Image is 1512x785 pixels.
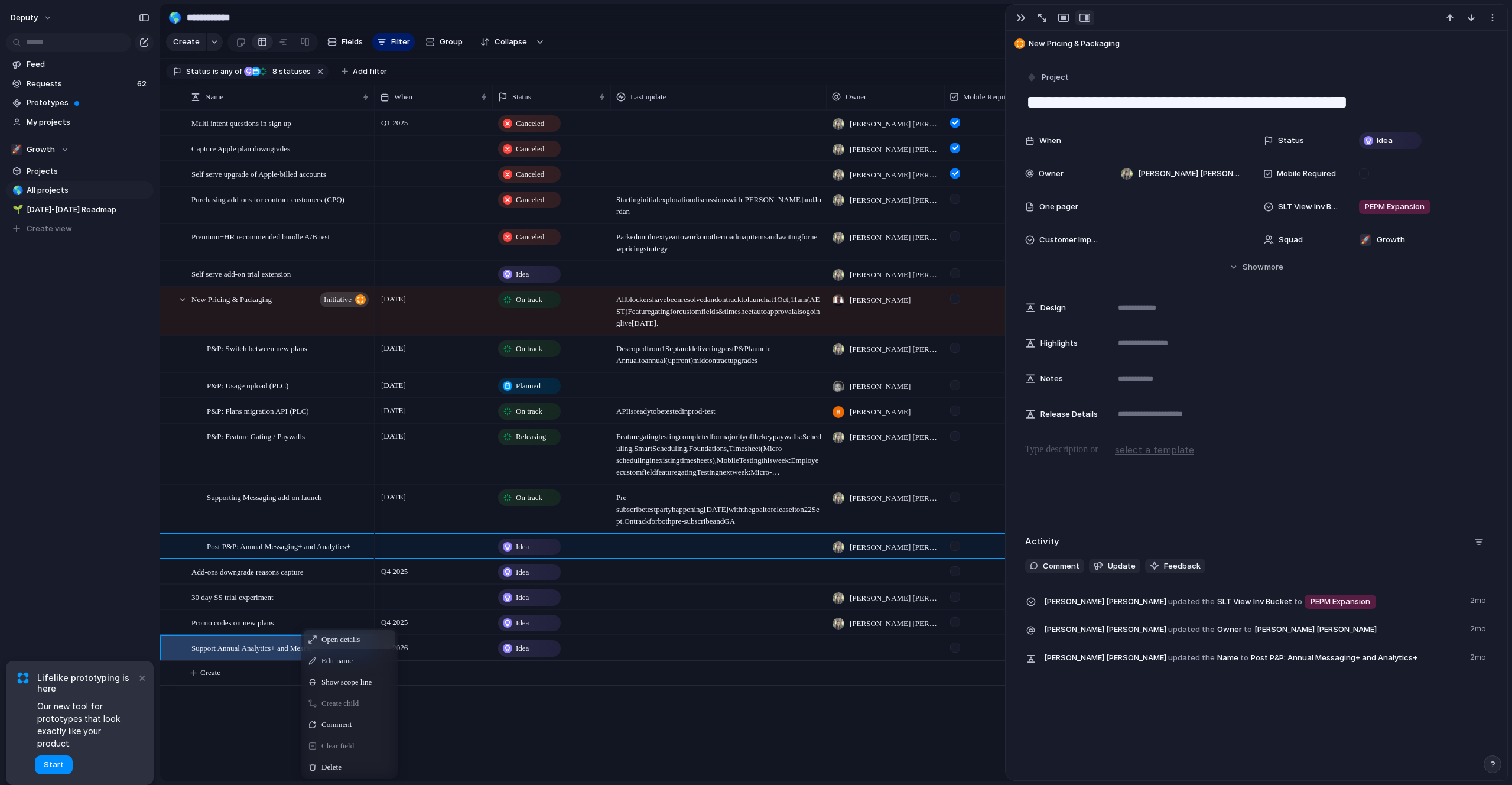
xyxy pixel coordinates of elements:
[27,97,149,109] span: Prototypes
[27,204,149,216] span: [DATE]-[DATE] Roadmap
[27,223,72,235] span: Create view
[27,116,149,128] span: My projects
[6,220,154,238] button: Create view
[11,184,22,196] button: 🌎
[1011,34,1502,53] button: New Pricing & Packaging
[27,184,149,196] span: All projects
[321,761,342,773] span: Delete
[6,113,154,131] a: My projects
[168,9,181,25] div: 🌎
[321,676,372,688] span: Show scope line
[165,8,184,27] button: 🌎
[1042,72,1069,83] span: Project
[6,163,154,180] a: Projects
[37,673,136,694] span: Lifelike prototyping is here
[473,33,533,51] button: Collapse
[6,181,154,199] a: 🌎All projects
[27,59,149,70] span: Feed
[166,33,206,51] button: Create
[27,144,55,155] span: Growth
[372,33,415,51] button: Filter
[321,698,359,709] span: Create child
[173,36,200,48] span: Create
[323,33,368,51] button: Fields
[321,719,352,731] span: Comment
[35,755,73,774] button: Start
[6,201,154,219] a: 🌱[DATE]-[DATE] Roadmap
[334,63,394,80] button: Add filter
[321,655,353,667] span: Edit name
[321,740,354,752] span: Clear field
[1024,69,1072,86] button: Project
[440,36,463,48] span: Group
[5,8,58,27] button: deputy
[27,78,134,90] span: Requests
[44,759,64,771] span: Start
[342,36,363,48] span: Fields
[135,670,149,685] button: Dismiss
[6,94,154,112] a: Prototypes
[243,65,313,78] button: 8 statuses
[219,66,242,77] span: any of
[495,36,527,48] span: Collapse
[213,66,219,77] span: is
[11,12,38,24] span: deputy
[11,144,22,155] div: 🚀
[12,184,21,197] div: 🌎
[12,203,21,216] div: 🌱
[353,66,387,77] span: Add filter
[37,700,136,750] span: Our new tool for prototypes that look exactly like your product.
[137,78,149,90] span: 62
[321,634,360,645] span: Open details
[210,65,244,78] button: isany of
[11,204,22,216] button: 🌱
[269,66,311,77] span: statuses
[420,33,469,51] button: Group
[269,67,279,76] span: 8
[186,66,210,77] span: Status
[6,141,154,158] button: 🚀Growth
[6,75,154,93] a: Requests62
[301,628,398,779] div: Context Menu
[1029,38,1502,50] span: New Pricing & Packaging
[27,166,149,177] span: Projects
[391,36,410,48] span: Filter
[6,56,154,73] a: Feed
